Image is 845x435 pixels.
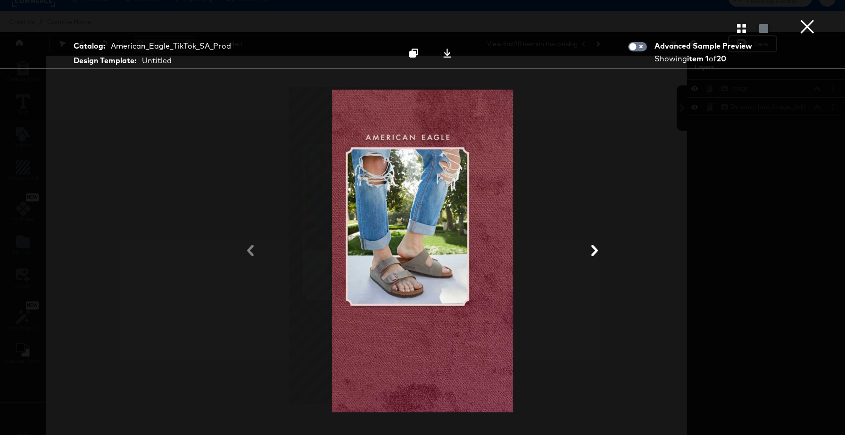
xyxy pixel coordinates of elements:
[654,53,755,64] div: Showing of
[654,41,755,51] div: Advanced Sample Preview
[111,41,231,51] div: American_Eagle_TikTok_SA_Prod
[717,54,726,63] strong: 20
[74,55,136,66] strong: Design Template:
[142,55,172,66] div: Untitled
[74,41,105,51] strong: Catalog:
[687,54,709,63] strong: item 1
